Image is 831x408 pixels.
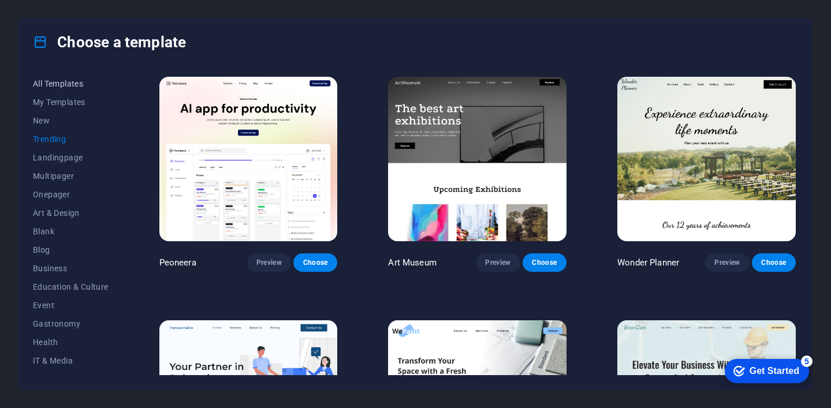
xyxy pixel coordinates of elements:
button: All Templates [33,74,109,93]
h4: Choose a template [33,33,186,51]
button: Blog [33,241,109,259]
span: Business [33,264,109,273]
button: Health [33,333,109,351]
img: Peoneera [159,77,338,241]
button: Gastronomy [33,315,109,333]
button: Onepager [33,185,109,204]
button: Event [33,296,109,315]
span: Multipager [33,171,109,181]
span: Gastronomy [33,319,109,328]
p: Peoneera [159,257,196,268]
span: Preview [256,258,282,267]
div: Get Started [34,13,84,23]
button: Choose [752,253,796,272]
span: Choose [532,258,557,267]
div: 5 [85,2,97,14]
button: Business [33,259,109,278]
span: Choose [761,258,787,267]
span: Preview [714,258,740,267]
button: Education & Culture [33,278,109,296]
span: New [33,116,109,125]
span: Event [33,301,109,310]
button: IT & Media [33,351,109,370]
button: Choose [293,253,337,272]
span: Blog [33,245,109,254]
button: Preview [247,253,291,272]
span: Choose [303,258,328,267]
span: Legal & Finance [33,375,109,384]
button: Blank [33,222,109,241]
span: Art & Design [33,208,109,218]
span: Blank [33,227,109,236]
button: Choose [523,253,567,272]
span: Health [33,338,109,347]
button: Preview [705,253,749,272]
span: All Templates [33,79,109,88]
p: Art Museum [388,257,436,268]
button: Legal & Finance [33,370,109,388]
button: Preview [476,253,520,272]
span: My Templates [33,98,109,107]
button: Landingpage [33,148,109,167]
span: Preview [485,258,510,267]
button: Art & Design [33,204,109,222]
button: Multipager [33,167,109,185]
img: Wonder Planner [617,77,796,241]
p: Wonder Planner [617,257,679,268]
button: My Templates [33,93,109,111]
span: Onepager [33,190,109,199]
span: Education & Culture [33,282,109,291]
button: Trending [33,130,109,148]
div: Get Started 5 items remaining, 0% complete [9,6,94,30]
button: New [33,111,109,130]
span: Trending [33,134,109,144]
span: IT & Media [33,356,109,365]
span: Landingpage [33,153,109,162]
img: Art Museum [388,77,567,241]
